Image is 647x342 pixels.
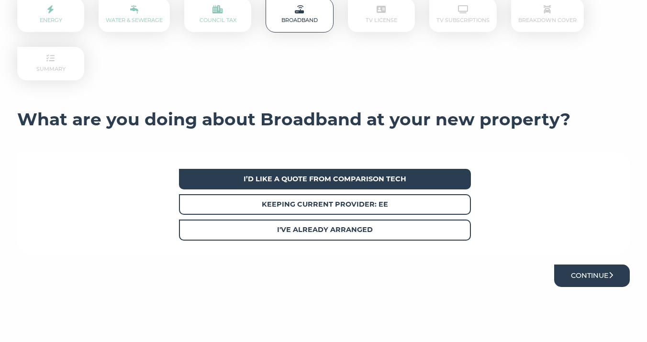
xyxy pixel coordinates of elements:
[554,265,630,287] button: Continue
[17,47,84,81] p: Summary
[244,175,406,183] strong: I’d like a quote from Comparison Tech
[40,7,62,23] a: Energy
[277,225,373,234] strong: I've already arranged
[17,109,630,130] h3: What are you doing about Broadband at your new property?
[262,200,388,209] strong: Keeping current provider: EE
[200,7,236,23] a: Council Tax
[106,7,163,23] a: Water & Sewerage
